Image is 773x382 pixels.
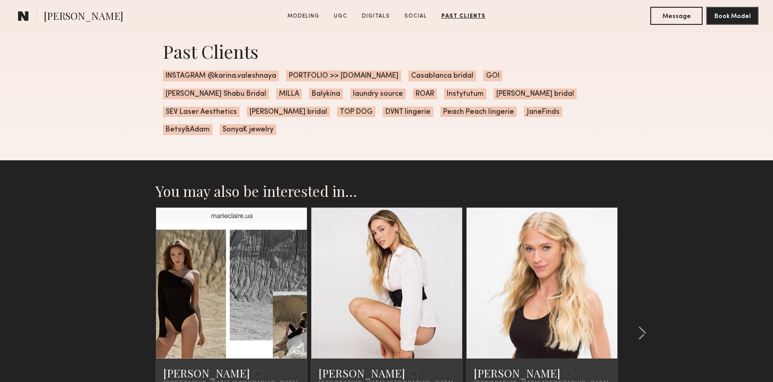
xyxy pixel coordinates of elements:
[163,89,269,99] span: [PERSON_NAME] Shabu Bridal
[494,89,577,99] span: [PERSON_NAME] bridal
[286,70,401,81] span: PORTFOLIO >> [DOMAIN_NAME]
[438,12,489,20] a: Past Clients
[163,70,279,81] span: INSTAGRAM @karina.valeshnaya
[330,12,351,20] a: UGC
[163,366,250,380] a: [PERSON_NAME]
[276,89,302,99] span: MILLA
[401,12,430,20] a: Social
[650,7,703,25] button: Message
[220,124,276,135] span: SonyaK jewelry
[474,366,560,380] a: [PERSON_NAME]
[413,89,437,99] span: ROAR
[319,366,405,380] a: [PERSON_NAME]
[163,107,240,117] span: SEV Laser Aesthetics
[383,107,433,117] span: DVNT lingerie
[444,89,486,99] span: Instytutum
[163,39,611,63] div: Past Clients
[156,182,618,200] h2: You may also be interested in…
[350,89,406,99] span: laundry source
[524,107,562,117] span: JaneFinds
[309,89,343,99] span: Balykina
[408,70,476,81] span: Casablanca bridal
[247,107,330,117] span: [PERSON_NAME] bridal
[284,12,323,20] a: Modeling
[163,124,213,135] span: Betsy&Adam
[337,107,375,117] span: TOP DOG
[358,12,393,20] a: Digitals
[440,107,517,117] span: Peach Peach lingerie
[483,70,502,81] span: GOI
[44,9,123,25] span: [PERSON_NAME]
[706,7,759,25] button: Book Model
[706,12,759,19] a: Book Model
